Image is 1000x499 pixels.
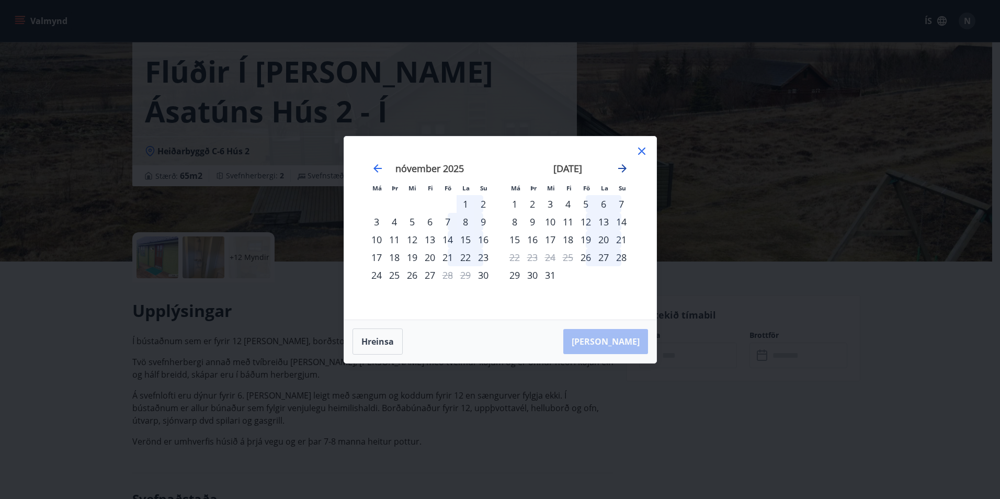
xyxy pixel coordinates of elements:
[506,213,524,231] div: 8
[439,266,457,284] td: Not available. föstudagur, 28. nóvember 2025
[612,195,630,213] div: 7
[457,195,474,213] div: 1
[457,231,474,248] td: Choose laugardagur, 15. nóvember 2025 as your check-in date. It’s available.
[616,162,629,175] div: Move forward to switch to the next month.
[439,213,457,231] td: Choose föstudagur, 7. nóvember 2025 as your check-in date. It’s available.
[385,213,403,231] td: Choose þriðjudagur, 4. nóvember 2025 as your check-in date. It’s available.
[385,231,403,248] td: Choose þriðjudagur, 11. nóvember 2025 as your check-in date. It’s available.
[541,266,559,284] div: 31
[559,213,577,231] td: Choose fimmtudagur, 11. desember 2025 as your check-in date. It’s available.
[368,231,385,248] td: Choose mánudagur, 10. nóvember 2025 as your check-in date. It’s available.
[506,195,524,213] div: 1
[547,184,555,192] small: Mi
[566,184,572,192] small: Fi
[595,213,612,231] td: Choose laugardagur, 13. desember 2025 as your check-in date. It’s available.
[577,248,595,266] div: Aðeins innritun í boði
[474,266,492,284] div: Aðeins innritun í boði
[421,266,439,284] div: 27
[506,195,524,213] td: Choose mánudagur, 1. desember 2025 as your check-in date. It’s available.
[368,248,385,266] td: Choose mánudagur, 17. nóvember 2025 as your check-in date. It’s available.
[474,213,492,231] div: 9
[506,266,524,284] td: Choose mánudagur, 29. desember 2025 as your check-in date. It’s available.
[595,248,612,266] td: Choose laugardagur, 27. desember 2025 as your check-in date. It’s available.
[595,195,612,213] td: Choose laugardagur, 6. desember 2025 as your check-in date. It’s available.
[541,213,559,231] div: 10
[357,149,644,307] div: Calendar
[541,266,559,284] td: Choose miðvikudagur, 31. desember 2025 as your check-in date. It’s available.
[612,195,630,213] td: Choose sunnudagur, 7. desember 2025 as your check-in date. It’s available.
[559,195,577,213] td: Choose fimmtudagur, 4. desember 2025 as your check-in date. It’s available.
[403,248,421,266] div: 19
[577,231,595,248] td: Choose föstudagur, 19. desember 2025 as your check-in date. It’s available.
[577,213,595,231] td: Choose föstudagur, 12. desember 2025 as your check-in date. It’s available.
[385,231,403,248] div: 11
[583,184,590,192] small: Fö
[368,231,385,248] div: 10
[612,231,630,248] td: Choose sunnudagur, 21. desember 2025 as your check-in date. It’s available.
[457,195,474,213] td: Choose laugardagur, 1. nóvember 2025 as your check-in date. It’s available.
[506,248,524,266] td: Not available. mánudagur, 22. desember 2025
[474,231,492,248] td: Choose sunnudagur, 16. nóvember 2025 as your check-in date. It’s available.
[353,328,403,355] button: Hreinsa
[577,195,595,213] div: 5
[541,195,559,213] div: 3
[395,162,464,175] strong: nóvember 2025
[403,266,421,284] div: 26
[457,231,474,248] div: 15
[595,195,612,213] div: 6
[474,213,492,231] td: Choose sunnudagur, 9. nóvember 2025 as your check-in date. It’s available.
[480,184,487,192] small: Su
[524,231,541,248] td: Choose þriðjudagur, 16. desember 2025 as your check-in date. It’s available.
[506,248,524,266] div: Aðeins útritun í boði
[612,231,630,248] div: 21
[506,266,524,284] div: 29
[385,248,403,266] td: Choose þriðjudagur, 18. nóvember 2025 as your check-in date. It’s available.
[368,213,385,231] td: Choose mánudagur, 3. nóvember 2025 as your check-in date. It’s available.
[530,184,537,192] small: Þr
[385,213,403,231] div: 4
[421,248,439,266] div: 20
[392,184,398,192] small: Þr
[403,248,421,266] td: Choose miðvikudagur, 19. nóvember 2025 as your check-in date. It’s available.
[559,248,577,266] td: Not available. fimmtudagur, 25. desember 2025
[421,248,439,266] td: Choose fimmtudagur, 20. nóvember 2025 as your check-in date. It’s available.
[385,248,403,266] div: 18
[462,184,470,192] small: La
[474,248,492,266] div: 23
[372,184,382,192] small: Má
[439,231,457,248] div: 14
[506,231,524,248] div: 15
[368,213,385,231] div: 3
[474,231,492,248] div: 16
[577,231,595,248] div: 19
[595,231,612,248] td: Choose laugardagur, 20. desember 2025 as your check-in date. It’s available.
[368,266,385,284] div: 24
[577,213,595,231] div: 12
[524,266,541,284] div: 30
[524,195,541,213] div: 2
[541,248,559,266] td: Not available. miðvikudagur, 24. desember 2025
[403,213,421,231] td: Choose miðvikudagur, 5. nóvember 2025 as your check-in date. It’s available.
[524,248,541,266] td: Not available. þriðjudagur, 23. desember 2025
[408,184,416,192] small: Mi
[421,231,439,248] div: 13
[619,184,626,192] small: Su
[439,248,457,266] td: Choose föstudagur, 21. nóvember 2025 as your check-in date. It’s available.
[577,195,595,213] td: Choose föstudagur, 5. desember 2025 as your check-in date. It’s available.
[474,266,492,284] td: Choose sunnudagur, 30. nóvember 2025 as your check-in date. It’s available.
[511,184,520,192] small: Má
[577,248,595,266] td: Choose föstudagur, 26. desember 2025 as your check-in date. It’s available.
[457,266,474,284] td: Not available. laugardagur, 29. nóvember 2025
[385,266,403,284] td: Choose þriðjudagur, 25. nóvember 2025 as your check-in date. It’s available.
[612,248,630,266] td: Choose sunnudagur, 28. desember 2025 as your check-in date. It’s available.
[474,195,492,213] div: 2
[595,213,612,231] div: 13
[524,213,541,231] div: 9
[368,248,385,266] div: 17
[559,213,577,231] div: 11
[559,231,577,248] div: 18
[553,162,582,175] strong: [DATE]
[595,248,612,266] div: 27
[428,184,433,192] small: Fi
[457,248,474,266] td: Choose laugardagur, 22. nóvember 2025 as your check-in date. It’s available.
